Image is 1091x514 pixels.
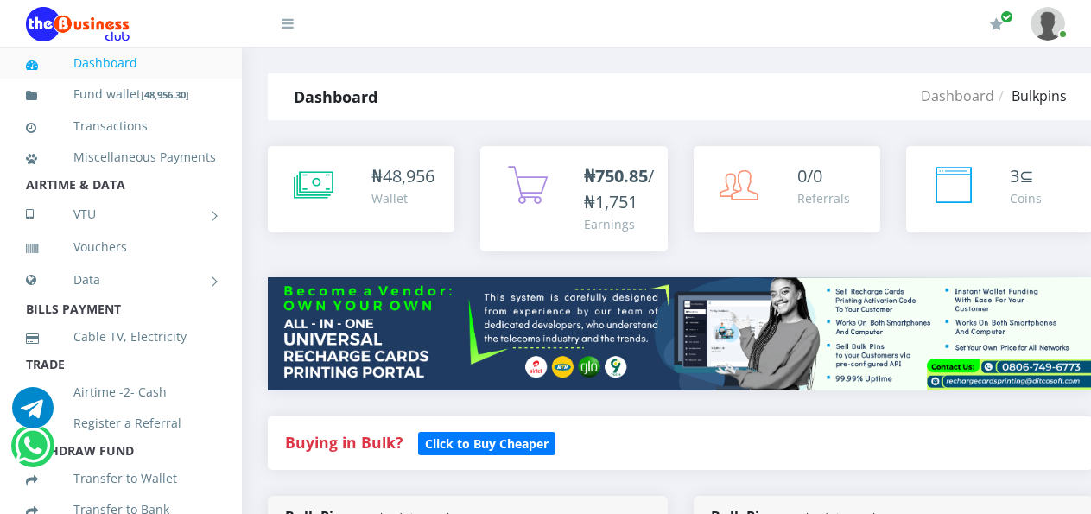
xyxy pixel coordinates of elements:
div: Coins [1010,189,1042,207]
a: Transactions [26,106,216,146]
a: Vouchers [26,227,216,267]
span: Renew/Upgrade Subscription [1000,10,1013,23]
a: Fund wallet[48,956.30] [26,74,216,115]
a: ₦48,956 Wallet [268,146,454,232]
div: Wallet [371,189,434,207]
a: Dashboard [26,43,216,83]
span: 0/0 [797,164,822,187]
a: Data [26,258,216,301]
li: Bulkpins [994,86,1067,106]
a: 0/0 Referrals [694,146,880,232]
a: Chat for support [12,400,54,428]
a: VTU [26,193,216,236]
b: Click to Buy Cheaper [425,435,549,452]
div: ⊆ [1010,163,1042,189]
a: Click to Buy Cheaper [418,432,555,453]
a: Miscellaneous Payments [26,137,216,177]
a: Cable TV, Electricity [26,317,216,357]
span: 48,956 [383,164,434,187]
div: Earnings [584,215,654,233]
a: Chat for support [15,438,50,466]
div: ₦ [371,163,434,189]
b: ₦750.85 [584,164,648,187]
span: /₦1,751 [584,164,654,213]
a: Register a Referral [26,403,216,443]
div: Referrals [797,189,850,207]
span: 3 [1010,164,1019,187]
img: User [1031,7,1065,41]
a: Airtime -2- Cash [26,372,216,412]
strong: Dashboard [294,86,377,107]
i: Renew/Upgrade Subscription [990,17,1003,31]
a: Transfer to Wallet [26,459,216,498]
small: [ ] [141,88,189,101]
strong: Buying in Bulk? [285,432,403,453]
a: Dashboard [921,86,994,105]
b: 48,956.30 [144,88,186,101]
a: ₦750.85/₦1,751 Earnings [480,146,667,251]
img: Logo [26,7,130,41]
